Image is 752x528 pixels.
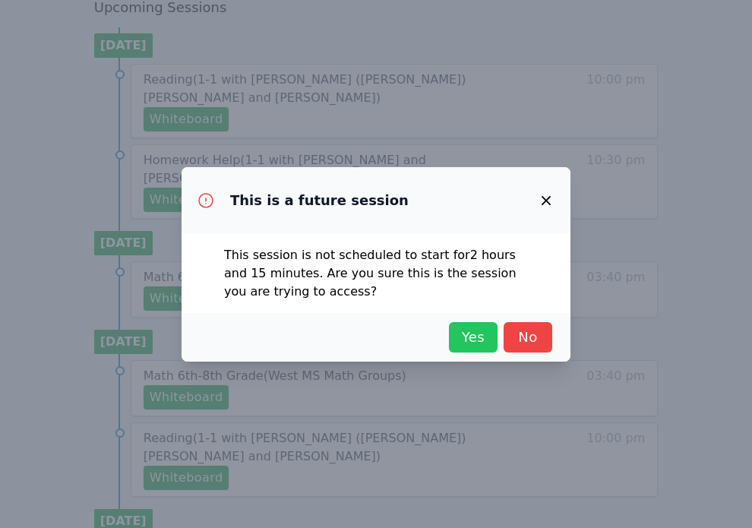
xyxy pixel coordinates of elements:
button: Yes [449,322,498,353]
span: Yes [457,327,490,348]
h3: This is a future session [230,191,409,210]
p: This session is not scheduled to start for 2 hours and 15 minutes . Are you sure this is the sess... [224,246,528,301]
span: No [511,327,545,348]
button: No [504,322,552,353]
